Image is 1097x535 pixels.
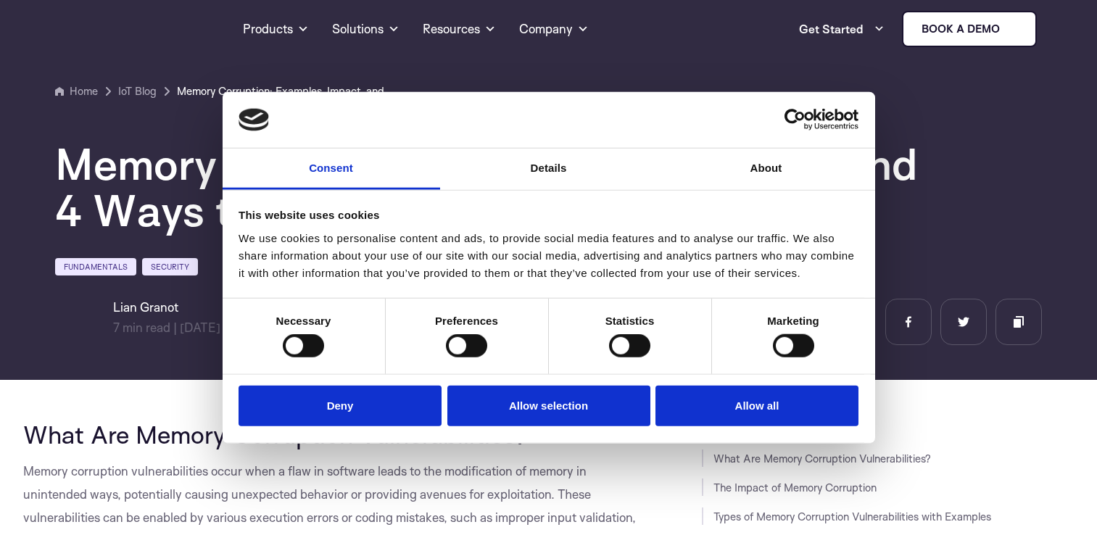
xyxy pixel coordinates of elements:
[55,299,102,345] img: Lian Granot
[713,510,991,523] a: Types of Memory Corruption Vulnerabilities with Examples
[332,3,400,55] a: Solutions
[902,11,1037,47] a: Book a demo
[767,315,819,327] strong: Marketing
[142,258,198,275] a: Security
[655,385,858,426] button: Allow all
[1006,23,1017,35] img: sternum iot
[223,149,440,190] a: Consent
[239,230,858,282] div: We use cookies to personalise content and ads, to provide social media features and to analyse ou...
[113,299,220,316] h6: Lian Granot
[440,149,658,190] a: Details
[435,315,498,327] strong: Preferences
[23,419,527,449] span: What Are Memory Corruption Vulnerabilities?
[423,3,496,55] a: Resources
[55,258,136,275] a: Fundamentals
[113,320,120,335] span: 7
[239,207,858,224] div: This website uses cookies
[177,83,394,100] a: Memory Corruption: Examples, Impact, and 4 Ways to Prevent It
[447,385,650,426] button: Allow selection
[713,452,931,465] a: What Are Memory Corruption Vulnerabilities?
[113,320,177,335] span: min read |
[799,14,885,43] a: Get Started
[55,83,98,100] a: Home
[713,481,877,494] a: The Impact of Memory Corruption
[55,141,925,233] h1: Memory Corruption: Examples, Impact, and 4 Ways to Prevent It
[239,385,442,426] button: Deny
[239,108,269,131] img: logo
[276,315,331,327] strong: Necessary
[243,3,309,55] a: Products
[519,3,589,55] a: Company
[605,315,655,327] strong: Statistics
[118,83,157,100] a: IoT Blog
[658,149,875,190] a: About
[180,320,220,335] span: [DATE]
[732,109,858,130] a: Usercentrics Cookiebot - opens in a new window
[702,420,1075,432] h3: JUMP TO SECTION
